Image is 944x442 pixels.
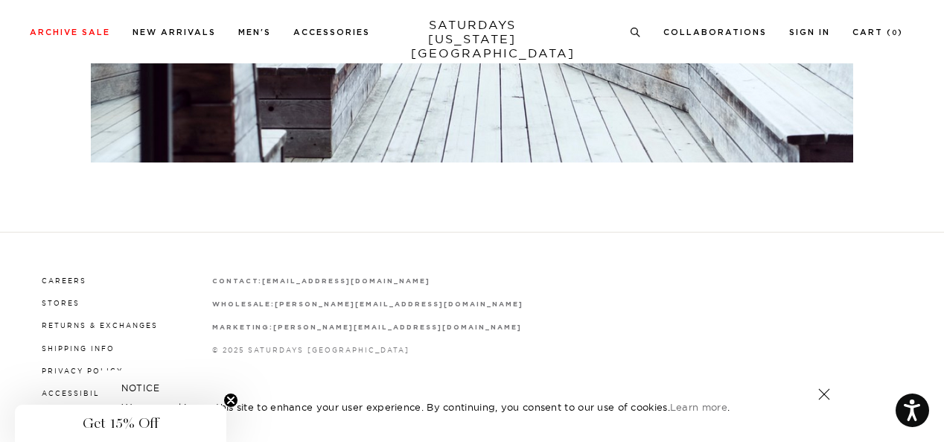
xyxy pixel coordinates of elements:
[789,28,830,37] a: Sign In
[212,278,263,285] strong: contact:
[273,323,521,331] a: [PERSON_NAME][EMAIL_ADDRESS][DOMAIN_NAME]
[42,277,86,285] a: Careers
[42,321,158,329] a: Returns & Exchanges
[663,28,767,37] a: Collaborations
[670,401,727,413] a: Learn more
[212,344,523,356] p: © 2025 Saturdays [GEOGRAPHIC_DATA]
[238,28,271,37] a: Men's
[42,389,115,397] a: Accessibility
[262,277,430,285] a: [EMAIL_ADDRESS][DOMAIN_NAME]
[262,278,430,285] strong: [EMAIL_ADDRESS][DOMAIN_NAME]
[133,28,216,37] a: New Arrivals
[212,324,274,331] strong: marketing:
[15,405,226,442] div: Get 15% OffClose teaser
[121,382,823,395] h5: NOTICE
[42,299,80,307] a: Stores
[892,30,898,37] small: 0
[223,393,238,408] button: Close teaser
[411,18,534,60] a: SATURDAYS[US_STATE][GEOGRAPHIC_DATA]
[293,28,370,37] a: Accessories
[121,400,770,414] p: We use cookies on this site to enhance your user experience. By continuing, you consent to our us...
[42,344,115,353] a: Shipping Info
[30,28,110,37] a: Archive Sale
[275,300,523,308] a: [PERSON_NAME][EMAIL_ADDRESS][DOMAIN_NAME]
[83,414,159,432] span: Get 15% Off
[273,324,521,331] strong: [PERSON_NAME][EMAIL_ADDRESS][DOMAIN_NAME]
[852,28,903,37] a: Cart (0)
[275,301,523,308] strong: [PERSON_NAME][EMAIL_ADDRESS][DOMAIN_NAME]
[42,367,123,375] a: Privacy Policy
[212,301,275,308] strong: wholesale:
